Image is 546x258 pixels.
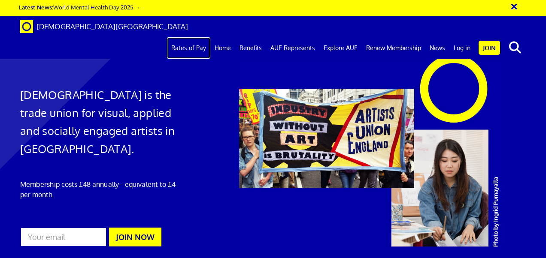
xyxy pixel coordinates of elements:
[449,37,475,59] a: Log in
[20,86,180,158] h1: [DEMOGRAPHIC_DATA] is the trade union for visual, applied and socially engaged artists in [GEOGRA...
[167,37,210,59] a: Rates of Pay
[19,3,53,11] strong: Latest News:
[19,3,140,11] a: Latest News:World Mental Health Day 2025 →
[109,228,161,246] button: JOIN NOW
[20,179,180,200] p: Membership costs £48 annually – equivalent to £4 per month.
[479,41,500,55] a: Join
[235,37,266,59] a: Benefits
[210,37,235,59] a: Home
[425,37,449,59] a: News
[36,22,188,31] span: [DEMOGRAPHIC_DATA][GEOGRAPHIC_DATA]
[502,39,528,57] button: search
[362,37,425,59] a: Renew Membership
[14,16,194,37] a: Brand [DEMOGRAPHIC_DATA][GEOGRAPHIC_DATA]
[266,37,319,59] a: AUE Represents
[319,37,362,59] a: Explore AUE
[20,227,107,247] input: Your email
